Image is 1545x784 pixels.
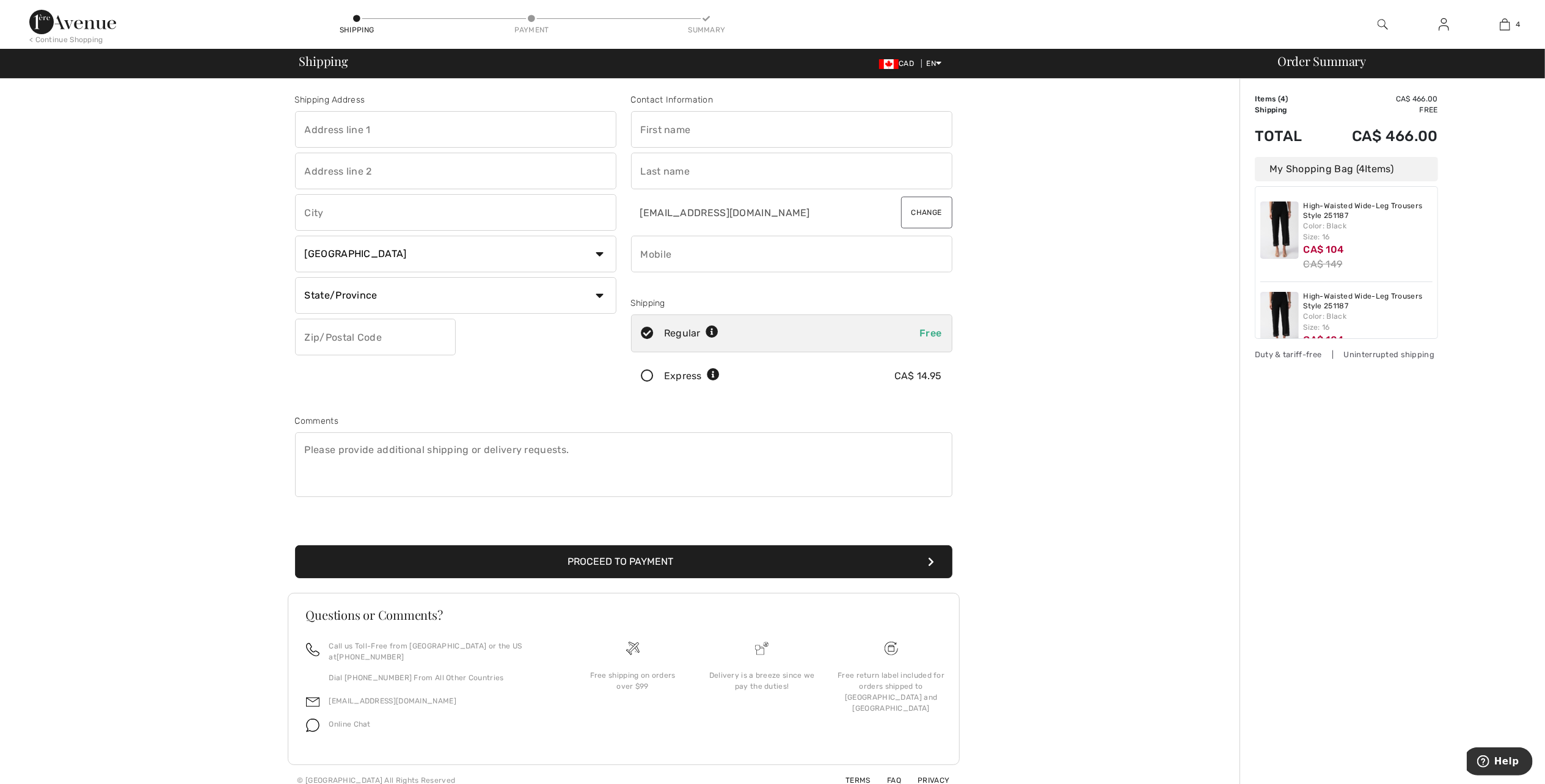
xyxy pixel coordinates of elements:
div: Summary [688,24,725,35]
img: Free shipping on orders over $99 [885,642,898,655]
img: Canadian Dollar [879,59,899,69]
a: Sign In [1429,17,1459,32]
img: 1ère Avenue [29,10,116,34]
div: Express [664,369,720,383]
img: My Info [1439,17,1449,32]
span: Online Chat [329,720,371,728]
img: My Bag [1500,17,1510,32]
img: search the website [1378,17,1388,32]
div: My Shopping Bag ( Items) [1255,157,1438,181]
a: [EMAIL_ADDRESS][DOMAIN_NAME] [329,697,456,705]
a: High-Waisted Wide-Leg Trousers Style 251187 [1304,292,1433,311]
a: 4 [1475,17,1535,32]
td: Total [1255,115,1320,157]
td: CA$ 466.00 [1320,115,1438,157]
button: Change [901,197,952,228]
span: Free [919,327,941,339]
div: Order Summary [1263,55,1538,67]
td: Shipping [1255,104,1320,115]
img: High-Waisted Wide-Leg Trousers Style 251187 [1260,201,1299,259]
span: EN [927,59,942,68]
a: [PHONE_NUMBER] [337,653,404,661]
span: 4 [1516,19,1521,30]
input: Address line 1 [295,111,616,148]
div: Color: Black Size: 16 [1304,220,1433,242]
div: Shipping Address [295,93,616,106]
input: Last name [631,153,952,189]
iframe: Opens a widget where you can find more information [1467,747,1533,778]
img: call [306,643,320,656]
div: Regular [664,326,718,341]
div: Color: Black Size: 16 [1304,311,1433,333]
span: CA$ 104 [1304,244,1344,255]
input: Address line 2 [295,153,616,189]
td: Items ( ) [1255,93,1320,104]
img: Delivery is a breeze since we pay the duties! [755,642,769,655]
div: Shipping [338,24,375,35]
div: Duty & tariff-free | Uninterrupted shipping [1255,349,1438,360]
span: 4 [1280,95,1285,103]
img: High-Waisted Wide-Leg Trousers Style 251187 [1260,292,1299,349]
p: Call us Toll-Free from [GEOGRAPHIC_DATA] or the US at [329,641,553,662]
div: Comments [295,415,952,427]
input: E-mail [631,194,872,231]
div: CA$ 14.95 [894,369,942,383]
p: Dial [PHONE_NUMBER] From All Other Countries [329,672,553,683]
input: City [295,194,616,231]
s: CA$ 149 [1304,258,1343,270]
td: Free [1320,104,1438,115]
input: First name [631,111,952,148]
h3: Questions or Comments? [306,609,941,621]
div: Free shipping on orders over $99 [578,670,688,692]
img: Free shipping on orders over $99 [626,642,640,655]
td: CA$ 466.00 [1320,93,1438,104]
div: < Continue Shopping [29,34,103,45]
span: CAD [879,59,919,68]
img: chat [306,719,320,732]
div: Delivery is a breeze since we pay the duties! [707,670,817,692]
div: Payment [513,24,550,35]
input: Mobile [631,236,952,272]
div: Shipping [631,297,952,310]
span: CA$ 104 [1304,334,1344,346]
button: Proceed to Payment [295,545,952,578]
img: email [306,695,320,709]
div: Free return label included for orders shipped to [GEOGRAPHIC_DATA] and [GEOGRAPHIC_DATA] [836,670,946,714]
span: 4 [1359,163,1365,175]
div: Contact Information [631,93,952,106]
span: Shipping [299,55,348,67]
input: Zip/Postal Code [295,319,456,355]
a: High-Waisted Wide-Leg Trousers Style 251187 [1304,201,1433,220]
